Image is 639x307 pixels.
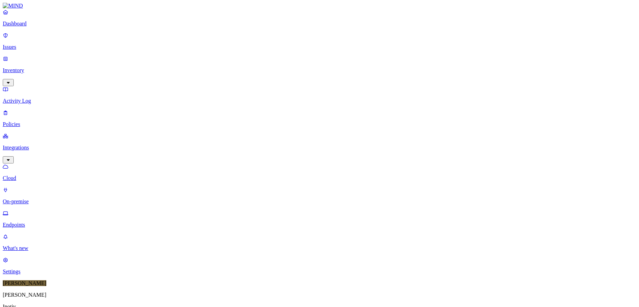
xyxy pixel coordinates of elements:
p: Policies [3,121,636,127]
p: Dashboard [3,21,636,27]
span: [PERSON_NAME] [3,280,46,286]
p: Settings [3,269,636,275]
p: Integrations [3,145,636,151]
p: Endpoints [3,222,636,228]
p: [PERSON_NAME] [3,292,636,298]
p: Activity Log [3,98,636,104]
p: What's new [3,245,636,251]
img: MIND [3,3,23,9]
p: Inventory [3,67,636,73]
p: Cloud [3,175,636,181]
p: On-premise [3,198,636,205]
p: Issues [3,44,636,50]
